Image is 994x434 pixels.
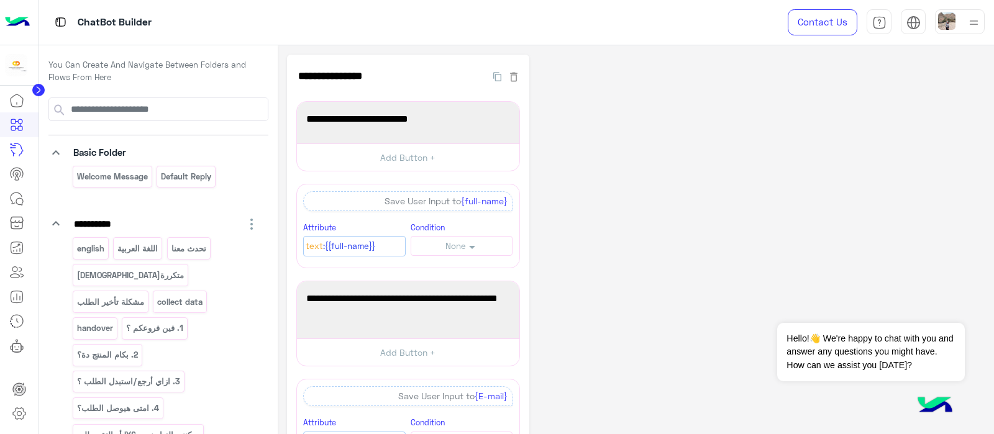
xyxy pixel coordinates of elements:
img: userImage [938,12,955,30]
p: ChatBot Builder [78,14,152,31]
small: Attribute [303,418,336,427]
span: None [445,241,466,251]
p: collect data [157,295,204,309]
span: Hello!👋 We're happy to chat with you and answer any questions you might have. How can we assist y... [777,323,964,381]
button: None [411,236,513,255]
p: Default reply [160,170,212,184]
img: 300744643126508 [5,54,27,76]
img: profile [966,15,982,30]
img: tab [872,16,887,30]
span: Basic Folder [73,147,126,158]
img: Logo [5,9,30,35]
img: hulul-logo.png [913,384,957,428]
span: Please enter your full name [306,111,510,127]
p: تحدث معنا [170,242,207,256]
p: 4. امتى هيوصل الطلب؟ [76,401,160,415]
i: keyboard_arrow_down [48,216,63,231]
img: tab [906,16,921,30]
span: Please enter the email address used in the order 📧 [306,291,510,322]
p: 2. بكام المنتج دة؟ [76,348,139,362]
span: :{{full-name}} [323,240,375,253]
p: handover [76,321,114,335]
p: مشكلة تأخير الطلب [76,295,145,309]
div: Save User Input to [303,386,513,406]
p: Welcome Message [76,170,148,184]
small: Condition [411,418,445,427]
div: Save User Input to [303,191,513,211]
img: tab [53,14,68,30]
p: 1. فين فروعكم ؟ [125,321,185,335]
a: tab [867,9,891,35]
p: اللغة العربية [117,242,159,256]
button: Duplicate Flow [487,69,508,83]
p: english [76,242,105,256]
small: Condition [411,223,445,232]
p: الأسئلة المتكررة [76,268,185,283]
span: Text [306,240,323,253]
small: Attribute [303,223,336,232]
p: You Can Create And Navigate Between Folders and Flows From Here [48,59,268,83]
a: Contact Us [788,9,857,35]
span: {full-name} [461,196,508,206]
button: Delete Flow [508,69,520,83]
button: Add Button + [297,143,519,171]
span: {E-mail} [475,391,508,401]
button: Add Button + [297,338,519,366]
p: 3. ازاي أرجع/استبدل الطلب ؟ [76,374,181,389]
i: keyboard_arrow_down [48,145,63,160]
